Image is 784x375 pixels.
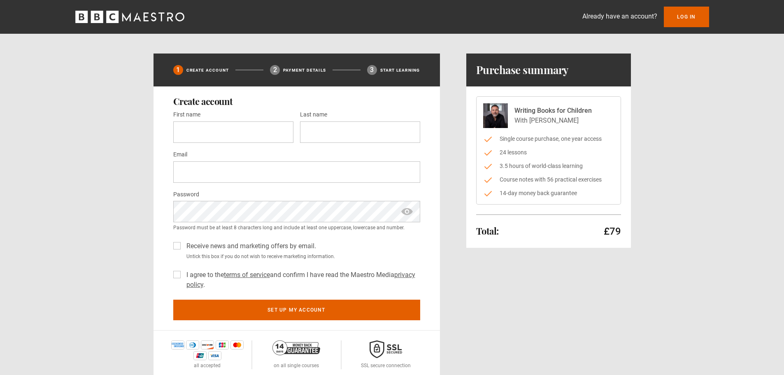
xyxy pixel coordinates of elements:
p: all accepted [194,362,221,369]
p: Payment details [283,67,326,73]
img: amex [171,340,184,349]
h2: Total: [476,226,499,236]
a: Log In [664,7,709,27]
li: 14-day money back guarantee [483,189,614,198]
img: mastercard [230,340,244,349]
img: 14-day-money-back-guarantee-42d24aedb5115c0ff13b.png [272,340,320,355]
li: 3.5 hours of world-class learning [483,162,614,170]
p: on all single courses [274,362,319,369]
li: Course notes with 56 practical exercises [483,175,614,184]
img: discover [201,340,214,349]
img: visa [208,351,221,360]
a: terms of service [224,271,270,279]
div: 3 [367,65,377,75]
label: I agree to the and confirm I have read the Maestro Media . [183,270,420,290]
div: 2 [270,65,280,75]
p: Already have an account? [582,12,657,21]
label: Email [173,150,187,160]
li: 24 lessons [483,148,614,157]
label: Password [173,190,199,200]
img: unionpay [193,351,207,360]
label: Receive news and marketing offers by email. [183,241,316,251]
p: Start learning [380,67,420,73]
button: Set up my account [173,300,420,320]
h1: Purchase summary [476,63,569,77]
img: jcb [216,340,229,349]
p: With [PERSON_NAME] [514,116,592,126]
label: First name [173,110,200,120]
span: show password [400,201,414,222]
small: Password must be at least 8 characters long and include at least one uppercase, lowercase and num... [173,224,420,231]
p: Create Account [186,67,229,73]
img: diners [186,340,199,349]
p: £79 [604,225,621,238]
label: Last name [300,110,327,120]
p: SSL secure connection [361,362,411,369]
h2: Create account [173,96,420,106]
p: Writing Books for Children [514,106,592,116]
li: Single course purchase, one year access [483,135,614,143]
svg: BBC Maestro [75,11,184,23]
small: Untick this box if you do not wish to receive marketing information. [183,253,420,260]
div: 1 [173,65,183,75]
